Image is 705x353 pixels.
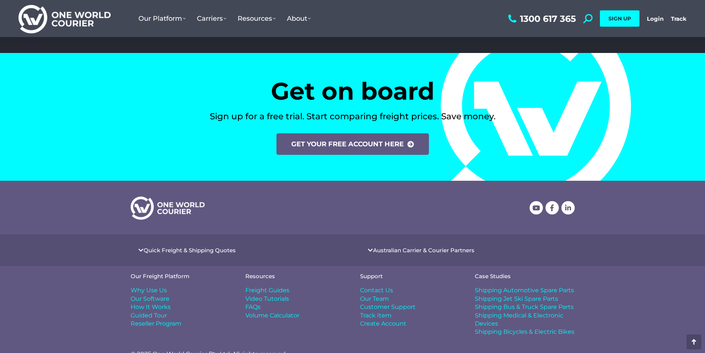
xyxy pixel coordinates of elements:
a: Our Platform [133,7,191,30]
a: Video Tutorials [245,295,345,303]
img: One World Courier [19,4,111,34]
a: Quick Freight & Shipping Quotes [144,247,236,253]
a: How It Works [131,303,231,311]
a: Shipping Jet Ski Spare Parts [475,295,575,303]
span: Contact Us [360,286,393,294]
a: Track [671,15,686,22]
a: Create Account [360,320,460,328]
a: Login [647,15,664,22]
h3: Sign up for a free trial. Start comparing freight prices. Save money. [131,110,575,122]
a: Guided Tour [131,312,231,320]
a: Reseller Program [131,320,231,328]
a: Our Team [360,295,460,303]
span: Our Team [360,295,389,303]
span: Carriers [197,14,226,23]
a: Shipping Medical & Electronic Devices [475,312,575,328]
span: Volume Calculator [245,312,299,320]
span: About [287,14,311,23]
span: Our Software [131,295,169,303]
span: Shipping Automotive Spare Parts [475,286,574,294]
a: Shipping Automotive Spare Parts [475,286,575,294]
span: Resources [238,14,276,23]
h4: Our Freight Platform [131,273,231,279]
a: Carriers [191,7,232,30]
h4: Support [360,273,460,279]
a: 1300 617 365 [506,14,576,23]
a: About [281,7,316,30]
a: Track Item [360,312,460,320]
span: How It Works [131,303,171,311]
h4: Case Studies [475,273,575,279]
span: Reseller Program [131,320,181,328]
a: Our Software [131,295,231,303]
span: SIGN UP [608,15,631,22]
a: Customer Support [360,303,460,311]
span: Guided Tour [131,312,167,320]
span: Why Use Us [131,286,167,294]
a: Shipping Bicycles & Electric Bikes [475,328,575,336]
span: Customer Support [360,303,416,311]
a: Resources [232,7,281,30]
a: SIGN UP [600,10,639,27]
span: Video Tutorials [245,295,289,303]
a: Why Use Us [131,286,231,294]
h4: Resources [245,273,345,279]
span: Shipping Jet Ski Spare Parts [475,295,558,303]
span: Freight Guides [245,286,289,294]
a: Shipping Bus & Truck Spare Parts [475,303,575,311]
a: Volume Calculator [245,312,345,320]
a: FAQs [245,303,345,311]
span: Create Account [360,320,406,328]
a: Get your free account here [276,133,429,155]
a: Australian Carrier & Courier Partners [373,247,474,253]
span: Shipping Bus & Truck Spare Parts [475,303,574,311]
a: Freight Guides [245,286,345,294]
a: Contact Us [360,286,460,294]
h2: Get on board [131,79,575,103]
span: Our Platform [138,14,186,23]
span: Track Item [360,312,392,320]
span: FAQs [245,303,261,311]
